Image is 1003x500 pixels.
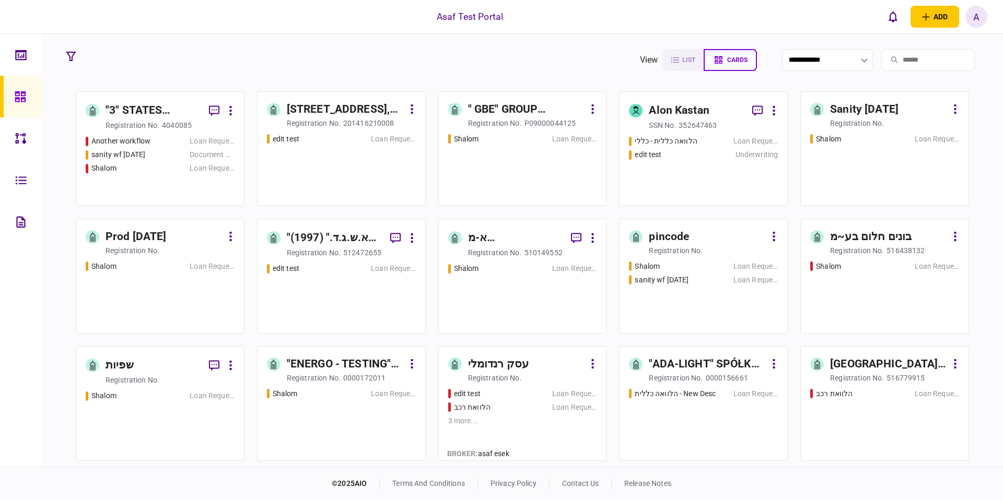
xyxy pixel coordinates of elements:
[190,149,234,160] div: Document Review
[915,134,959,145] div: Loan Request
[552,263,597,274] div: Loan Request
[257,219,426,334] a: "א.ש.ג.ד." (1997) שווק מוצרי טקסטיל בע"מregistration no.512472655edit testLoan Request
[190,261,234,272] div: Loan Request
[332,478,380,489] div: © 2025 AIO
[830,356,947,373] div: [GEOGRAPHIC_DATA][PERSON_NAME] נכסים דירה 109 בע"מ
[830,118,884,128] div: registration no.
[468,230,563,246] div: א-מ [PERSON_NAME] [PERSON_NAME]
[468,118,522,128] div: registration no.
[106,102,201,119] div: "3" STATES CONSTRUCTION & LEASING INC.
[287,373,341,383] div: registration no.
[635,136,697,147] div: הלוואה כללית - כללי
[343,247,381,258] div: 512472655
[816,388,853,399] div: הלוואת רכב
[800,219,969,334] a: בונים חלום בע~מregistration no.516438132ShalomLoan Request
[91,136,150,147] div: Another workflow
[524,247,563,258] div: 510149552
[830,229,912,245] div: בונים חלום בע~מ
[649,102,709,119] div: Alon Kastan
[736,149,778,160] div: Underwriting
[91,163,116,174] div: Shalom
[76,91,244,206] a: "3" STATES CONSTRUCTION & LEASING INC.registration no.4040085Another workflowLoan Requestsanity w...
[162,120,192,130] div: 4040085
[619,219,788,334] a: pincoderegistration no.ShalomLoan Requestsanity wf jul 2ndLoan Request
[76,346,244,461] a: שפיותregistration no.ShalomLoan Request
[733,388,778,399] div: Loan Request
[911,6,959,28] button: open adding identity options
[454,402,491,413] div: הלוואת רכב
[257,346,426,461] a: "ENERGO - TESTING" LABORATORIUM NOWYCH TECHNOLOGII, BADAŃ NIENISZCZĄCYCH I INŻYNIERII MATERIAŁOWE...
[562,479,599,487] a: contact us
[830,373,884,383] div: registration no.
[468,373,522,383] div: registration no.
[649,356,766,373] div: "ADA-LIGHT" SPÓŁKA Z OGRANICZONĄ ODPOWIEDZIALNOŚCIĄ
[624,479,671,487] a: release notes
[438,346,607,461] a: עסק רנדומליregistration no.edit testLoan Requestהלוואת רכבLoan Request3 more...Broker:asaf esek
[649,245,703,256] div: registration no.
[190,390,234,401] div: Loan Request
[343,118,394,128] div: 201416210008
[91,261,116,272] div: Shalom
[619,346,788,461] a: "ADA-LIGHT" SPÓŁKA Z OGRANICZONĄ ODPOWIEDZIALNOŚCIĄregistration no.0000156661הלוואה כללית - New D...
[635,149,661,160] div: edit test
[816,134,841,145] div: Shalom
[491,479,537,487] a: privacy policy
[106,245,159,256] div: registration no.
[91,390,116,401] div: Shalom
[887,373,925,383] div: 516779915
[371,388,415,399] div: Loan Request
[679,120,717,130] div: 352647463
[437,10,503,23] div: Asaf Test Portal
[682,56,695,64] span: list
[287,230,382,246] div: "א.ש.ג.ד." (1997) שווק מוצרי טקסטיל בע"מ
[106,357,134,374] div: שפיות
[273,388,298,399] div: Shalom
[76,219,244,334] a: Prod [DATE]registration no.ShalomLoan Request
[816,261,841,272] div: Shalom
[552,388,597,399] div: Loan Request
[552,402,597,413] div: Loan Request
[371,263,415,274] div: Loan Request
[257,91,426,206] a: [STREET_ADDRESS], LLCregistration no.201416210008edit testLoan Request
[733,275,778,285] div: Loan Request
[438,219,607,334] a: א-מ [PERSON_NAME] [PERSON_NAME]registration no.510149552ShalomLoan Request
[524,118,576,128] div: P09000044125
[371,134,415,145] div: Loan Request
[454,388,481,399] div: edit test
[448,415,597,426] div: 3 more ...
[882,6,904,28] button: open notifications list
[91,149,145,160] div: sanity wf jul 2nd
[649,120,676,130] div: SSN no.
[733,261,778,272] div: Loan Request
[915,388,959,399] div: Loan Request
[830,245,884,256] div: registration no.
[706,373,748,383] div: 0000156661
[287,118,341,128] div: registration no.
[454,134,479,145] div: Shalom
[438,91,607,206] a: " GBE" GROUP BUSINESS ENTERPRISES CORPregistration no.P09000044125ShalomLoan Request
[649,373,703,383] div: registration no.
[635,261,660,272] div: Shalom
[552,134,597,145] div: Loan Request
[454,263,479,274] div: Shalom
[273,263,299,274] div: edit test
[468,247,522,258] div: registration no.
[468,356,529,373] div: עסק רנדומלי
[635,388,716,399] div: הלוואה כללית - New Desc
[447,449,478,458] span: Broker :
[106,120,159,130] div: registration no.
[640,54,658,66] div: view
[727,56,748,64] span: cards
[915,261,959,272] div: Loan Request
[287,101,404,118] div: [STREET_ADDRESS], LLC
[662,49,704,71] button: list
[343,373,386,383] div: 0000172011
[965,6,987,28] button: A
[447,448,509,459] div: asaf esek
[800,91,969,206] a: Sanity [DATE]registration no.ShalomLoan Request
[619,91,788,206] a: Alon KastanSSN no.352647463הלוואה כללית - כלליLoan Requestedit testUnderwriting
[733,136,778,147] div: Loan Request
[190,163,234,174] div: Loan Request
[649,229,689,245] div: pincode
